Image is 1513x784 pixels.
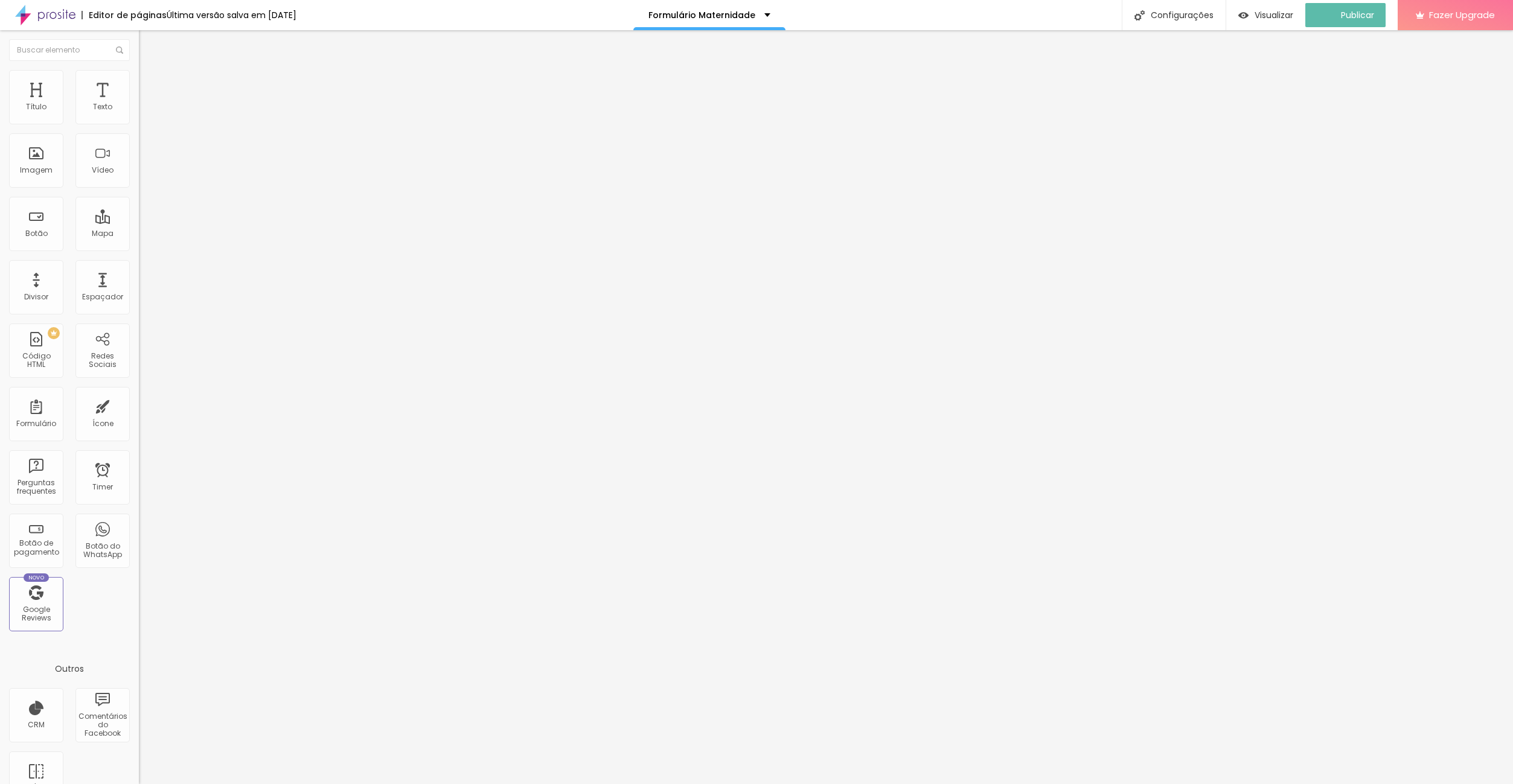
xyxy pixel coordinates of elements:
div: Espaçador [82,293,123,301]
div: Botão [25,229,48,238]
div: Código HTML [12,352,60,369]
div: Formulário [16,419,56,428]
div: Google Reviews [12,605,60,623]
p: Formulário Maternidade [648,11,755,19]
span: Visualizar [1255,10,1293,20]
div: Botão do WhatsApp [78,542,126,559]
input: Buscar elemento [9,39,130,61]
span: Fazer Upgrade [1429,10,1495,20]
button: Visualizar [1226,3,1305,27]
div: Última versão salva em [DATE] [167,11,296,19]
div: Botão de pagamento [12,539,60,556]
div: Timer [92,483,113,491]
div: Vídeo [92,166,114,174]
span: Publicar [1341,10,1374,20]
iframe: Editor [139,30,1513,784]
div: Perguntas frequentes [12,479,60,496]
div: CRM [28,721,45,729]
button: Publicar [1305,3,1386,27]
div: Novo [24,573,50,582]
div: Título [26,103,46,111]
div: Editor de páginas [82,11,167,19]
div: Redes Sociais [78,352,126,369]
div: Ícone [92,419,114,428]
div: Comentários do Facebook [78,712,126,738]
img: Icone [116,46,123,54]
div: Imagem [20,166,53,174]
div: Mapa [92,229,114,238]
div: Divisor [24,293,48,301]
img: Icone [1134,10,1145,21]
div: Texto [93,103,112,111]
img: view-1.svg [1238,10,1249,21]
